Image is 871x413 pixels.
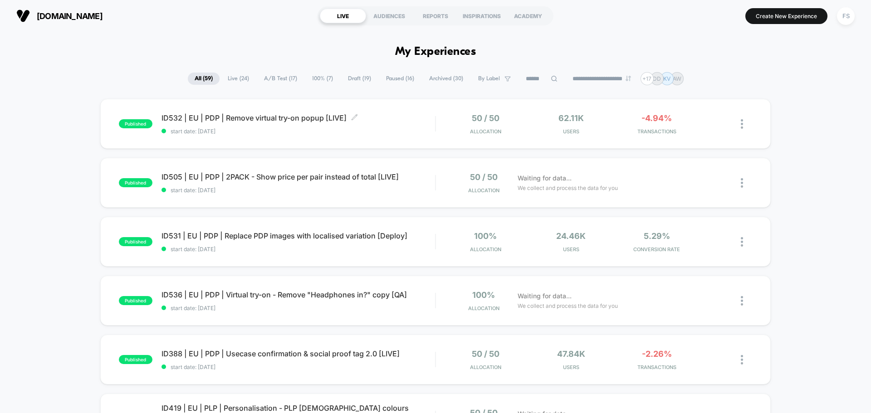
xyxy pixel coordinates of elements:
span: Allocation [470,128,501,135]
span: published [119,237,152,246]
div: ACADEMY [505,9,551,23]
span: Allocation [468,305,499,311]
span: Live ( 24 ) [221,73,256,85]
img: end [626,76,631,81]
img: close [741,355,743,364]
span: ID531 | EU | PDP | Replace PDP images with localised variation [Deploy] [161,231,435,240]
div: + 17 [641,72,654,85]
img: Visually logo [16,9,30,23]
span: 50 / 50 [470,172,498,182]
button: FS [834,7,857,25]
span: ID505 | EU | PDP | 2PACK - Show price per pair instead of total [LIVE] [161,172,435,181]
button: Create New Experience [745,8,827,24]
span: start date: [DATE] [161,128,435,135]
span: start date: [DATE] [161,305,435,311]
p: KV [663,75,670,82]
span: ID536 | EU | PDP | Virtual try-on - Remove "Headphones in?" copy [QA] [161,290,435,299]
span: TRANSACTIONS [616,128,697,135]
span: published [119,178,152,187]
span: 62.11k [558,113,584,123]
span: 100% [472,290,495,300]
span: TRANSACTIONS [616,364,697,370]
span: By Label [478,75,500,82]
span: Allocation [470,364,501,370]
span: All ( 59 ) [188,73,220,85]
span: Allocation [470,246,501,253]
img: close [741,237,743,247]
img: close [741,119,743,129]
span: Users [531,128,612,135]
span: A/B Test ( 17 ) [257,73,304,85]
span: We collect and process the data for you [518,184,618,192]
span: 50 / 50 [472,113,499,123]
span: 5.29% [644,231,670,241]
div: REPORTS [412,9,459,23]
div: LIVE [320,9,366,23]
span: Waiting for data... [518,291,572,301]
p: DD [653,75,661,82]
span: ID388 | EU | PDP | Usecase confirmation & social proof tag 2.0 [LIVE] [161,349,435,358]
span: 50 / 50 [472,349,499,359]
span: [DOMAIN_NAME] [37,11,103,21]
span: Users [531,246,612,253]
span: ID532 | EU | PDP | Remove virtual try-on popup [LIVE] [161,113,435,122]
span: start date: [DATE] [161,246,435,253]
img: close [741,296,743,306]
span: We collect and process the data for you [518,301,618,310]
span: -4.94% [641,113,672,123]
span: Allocation [468,187,499,194]
div: INSPIRATIONS [459,9,505,23]
p: AW [673,75,681,82]
span: published [119,355,152,364]
span: Draft ( 19 ) [341,73,378,85]
span: Archived ( 30 ) [422,73,470,85]
span: 100% ( 7 ) [305,73,340,85]
span: published [119,296,152,305]
span: 47.84k [557,349,585,359]
span: CONVERSION RATE [616,246,697,253]
span: Paused ( 16 ) [379,73,421,85]
div: AUDIENCES [366,9,412,23]
span: start date: [DATE] [161,364,435,370]
div: FS [837,7,855,25]
span: published [119,119,152,128]
img: close [741,178,743,188]
h1: My Experiences [395,45,476,58]
button: [DOMAIN_NAME] [14,9,105,23]
span: 100% [474,231,497,241]
span: start date: [DATE] [161,187,435,194]
span: 24.46k [556,231,586,241]
span: -2.26% [642,349,672,359]
span: Users [531,364,612,370]
span: Waiting for data... [518,173,572,183]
